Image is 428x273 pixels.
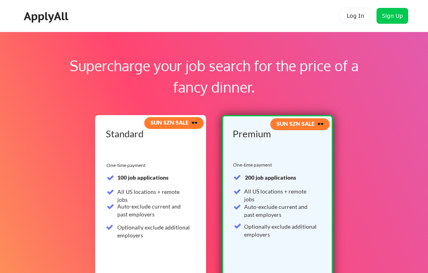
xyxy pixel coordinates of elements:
[277,120,324,127] strong: SUN SZN SALE 🕶️
[51,55,377,98] div: Supercharge your job search for the price of a fancy dinner.
[340,8,371,24] button: Log In
[376,8,408,24] button: Sign Up
[233,162,274,168] div: One-time payment
[244,223,317,238] div: Optionally exclude additional employers
[244,203,317,218] div: Auto-exclude current and past employers
[117,203,191,218] div: Auto-exclude current and past employers
[117,174,168,181] strong: 100 job applications
[117,224,191,239] div: Optionally exclude additional employers
[245,174,296,181] strong: 200 job applications
[107,162,148,169] div: One-time payment
[106,129,193,138] div: Standard
[117,188,191,203] div: All US locations + remote jobs
[24,9,71,23] div: ApplyAll
[151,119,198,126] strong: SUN SZN SALE 🕶️
[244,188,317,203] div: All US locations + remote jobs
[233,129,319,138] div: Premium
